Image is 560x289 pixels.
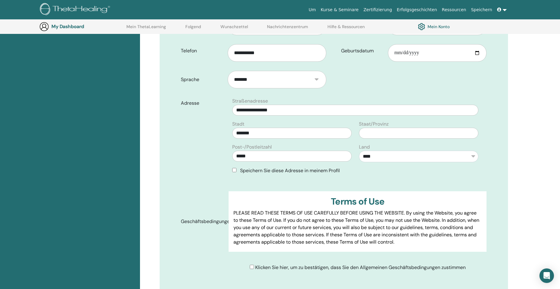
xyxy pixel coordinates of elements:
a: Ressourcen [439,4,468,15]
h3: Terms of Use [233,196,482,207]
a: Mein ThetaLearning [126,24,166,34]
label: Staat/Provinz [359,120,389,128]
a: Zertifizierung [361,4,394,15]
label: Geschäftsbedingungen [176,216,229,227]
label: Stadt [232,120,244,128]
a: Kurse & Seminare [318,4,361,15]
a: Erfolgsgeschichten [394,4,439,15]
h3: My Dashboard [51,24,112,29]
img: cog.svg [418,21,425,32]
img: logo.png [40,3,112,17]
p: PLEASE READ THESE TERMS OF USE CAREFULLY BEFORE USING THE WEBSITE. By using the Website, you agre... [233,209,482,246]
a: Hilfe & Ressourcen [327,24,365,34]
label: Straßenadresse [232,97,268,105]
span: Speichern Sie diese Adresse in meinem Profil [240,167,340,174]
a: Mein Konto [418,21,450,32]
img: generic-user-icon.jpg [39,22,49,31]
label: Post-/Postleitzahl [232,143,272,151]
div: Open Intercom Messenger [539,268,554,283]
label: Telefon [176,45,228,57]
a: Wunschzettel [220,24,248,34]
a: Speichern [469,4,495,15]
label: Sprache [176,74,228,85]
span: Klicken Sie hier, um zu bestätigen, dass Sie den Allgemeinen Geschäftsbedingungen zustimmen [255,264,466,271]
a: Um [306,4,318,15]
label: Geburtsdatum [337,45,388,57]
label: Land [359,143,370,151]
a: Nachrichtenzentrum [267,24,308,34]
label: Adresse [176,97,229,109]
a: Folgend [185,24,201,34]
